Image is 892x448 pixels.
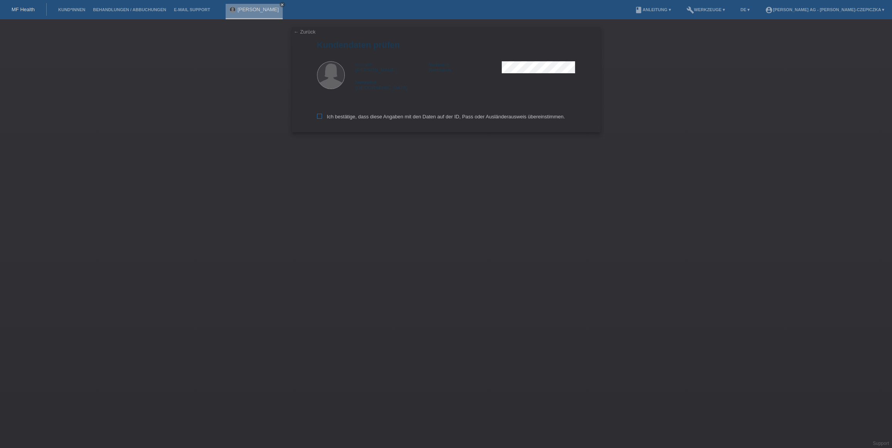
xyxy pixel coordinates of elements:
span: Vorname [356,62,373,67]
a: [PERSON_NAME] [238,7,279,12]
a: bookAnleitung ▾ [631,7,674,12]
a: buildWerkzeuge ▾ [682,7,729,12]
div: Ramsauer [428,61,502,73]
a: ← Zurück [294,29,315,35]
a: Behandlungen / Abbuchungen [89,7,170,12]
label: Ich bestätige, dass diese Angaben mit den Daten auf der ID, Pass oder Ausländerausweis übereinsti... [317,114,565,120]
h1: Kundendaten prüfen [317,40,575,50]
a: Support [873,441,889,446]
span: Nationalität [356,80,377,84]
i: close [280,3,284,7]
span: Nachname [428,62,449,67]
a: account_circle[PERSON_NAME] AG - [PERSON_NAME]-Czepiczka ▾ [761,7,888,12]
i: book [635,6,642,14]
div: [PERSON_NAME] [356,61,429,73]
a: close [280,2,285,7]
a: Kund*innen [54,7,89,12]
i: account_circle [765,6,773,14]
a: MF Health [12,7,35,12]
i: build [686,6,694,14]
a: E-Mail Support [170,7,214,12]
div: [GEOGRAPHIC_DATA] [356,79,429,91]
a: DE ▾ [737,7,754,12]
